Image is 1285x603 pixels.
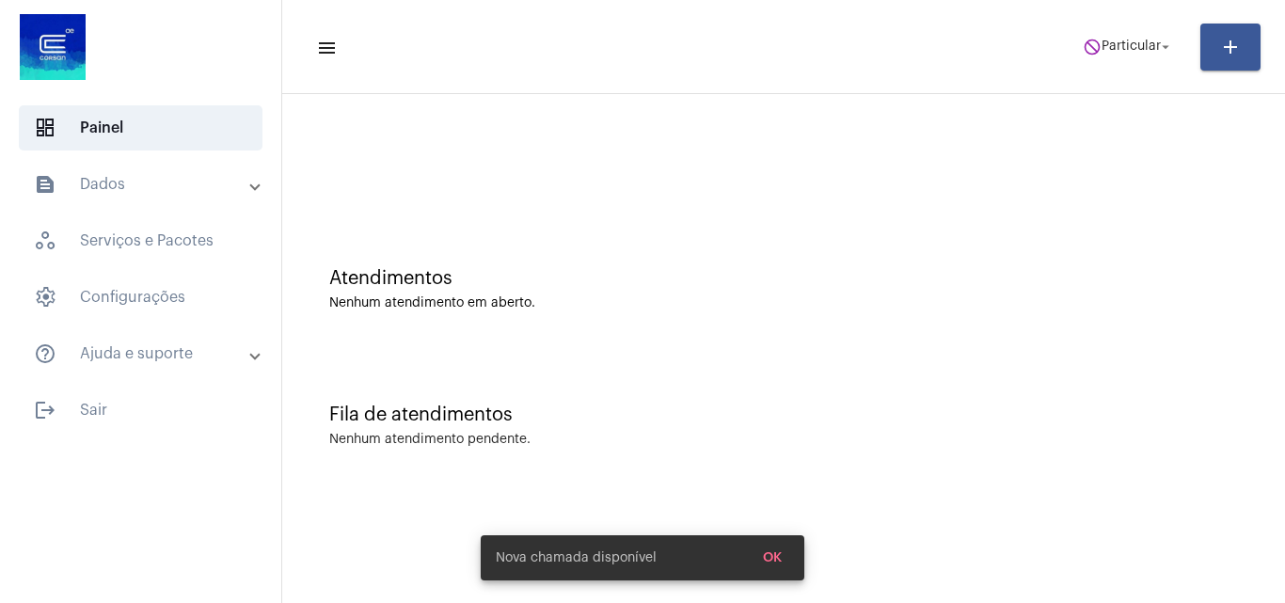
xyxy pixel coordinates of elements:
span: sidenav icon [34,117,56,139]
div: Nenhum atendimento pendente. [329,433,531,447]
div: Fila de atendimentos [329,405,1238,425]
span: Serviços e Pacotes [19,218,262,263]
mat-icon: sidenav icon [34,173,56,196]
button: Particular [1071,28,1185,66]
button: OK [748,541,797,575]
span: Painel [19,105,262,151]
mat-panel-title: Ajuda e suporte [34,342,251,365]
span: sidenav icon [34,286,56,309]
div: Atendimentos [329,268,1238,289]
span: Nova chamada disponível [496,548,657,567]
span: Particular [1102,40,1161,54]
mat-expansion-panel-header: sidenav iconDados [11,162,281,207]
mat-panel-title: Dados [34,173,251,196]
mat-icon: arrow_drop_down [1157,39,1174,56]
span: OK [763,551,782,564]
img: d4669ae0-8c07-2337-4f67-34b0df7f5ae4.jpeg [15,9,90,85]
span: sidenav icon [34,230,56,252]
mat-icon: add [1219,36,1242,58]
mat-icon: do_not_disturb [1083,38,1102,56]
span: Sair [19,388,262,433]
div: Nenhum atendimento em aberto. [329,296,1238,310]
mat-icon: sidenav icon [316,37,335,59]
mat-icon: sidenav icon [34,399,56,421]
mat-expansion-panel-header: sidenav iconAjuda e suporte [11,331,281,376]
span: Configurações [19,275,262,320]
mat-icon: sidenav icon [34,342,56,365]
